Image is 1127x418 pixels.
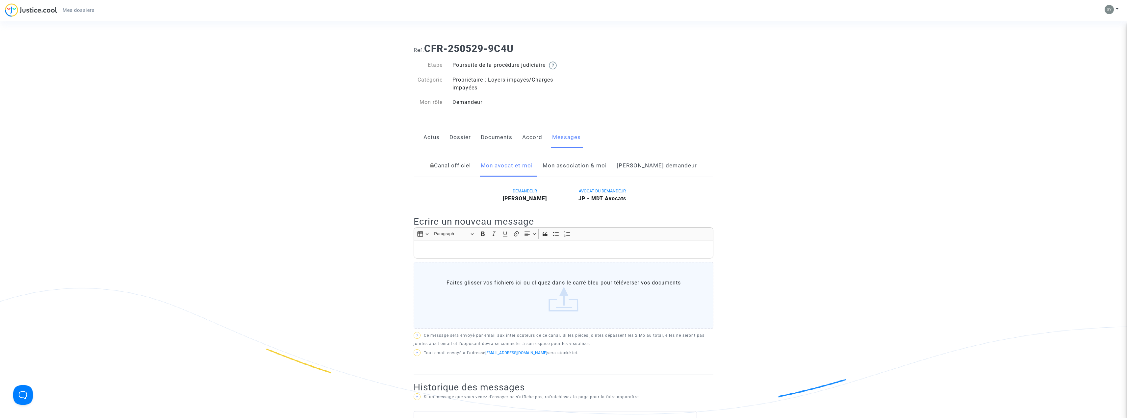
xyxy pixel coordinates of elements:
div: Rich Text Editor, main [414,240,713,258]
img: help.svg [549,61,557,69]
span: ? [416,351,418,355]
span: ? [416,395,418,399]
a: Dossier [449,127,471,148]
b: CFR-250529-9C4U [424,43,514,54]
a: Mes dossiers [57,5,100,15]
span: ? [416,334,418,337]
button: Paragraph [431,229,476,239]
p: Tout email envoyé à l'adresse sera stocké ici. [414,349,713,357]
a: Actus [423,127,440,148]
h2: Ecrire un nouveau message [414,216,713,227]
span: Mes dossiers [63,7,94,13]
span: Ref. [414,47,424,53]
p: Ce message sera envoyé par email aux interlocuteurs de ce canal. Si les pièces jointes dépassent ... [414,332,713,348]
div: Propriétaire : Loyers impayés/Charges impayées [448,76,564,92]
div: Poursuite de la procédure judiciaire [448,61,564,69]
b: JP - MDT Avocats [578,195,626,202]
b: [PERSON_NAME] [503,195,547,202]
img: d7dd7dc5ac79a4b451e44d589370ab3b [1105,5,1114,14]
iframe: Help Scout Beacon - Open [13,385,33,405]
img: jc-logo.svg [5,3,57,17]
p: Si un message que vous venez d'envoyer ne s'affiche pas, rafraichissez la page pour la faire appa... [414,393,713,401]
span: DEMANDEUR [513,188,537,193]
span: Paragraph [434,230,468,238]
div: Catégorie [409,76,448,92]
a: Mon association & moi [543,155,607,177]
a: Mon avocat et moi [481,155,533,177]
div: Editor toolbar [414,227,713,240]
div: Etape [409,61,448,69]
div: Mon rôle [409,98,448,106]
a: Canal officiel [430,155,471,177]
a: Documents [481,127,512,148]
div: Demandeur [448,98,564,106]
a: [PERSON_NAME] demandeur [617,155,697,177]
a: Accord [522,127,542,148]
a: Messages [552,127,581,148]
span: AVOCAT DU DEMANDEUR [579,188,626,193]
h2: Historique des messages [414,381,713,393]
a: [EMAIL_ADDRESS][DOMAIN_NAME] [485,351,547,355]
